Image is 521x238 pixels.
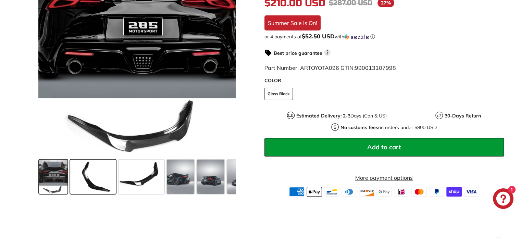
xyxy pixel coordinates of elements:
button: Add to cart [264,138,504,156]
img: diners_club [342,187,357,197]
label: COLOR [264,77,504,84]
a: More payment options [264,174,504,182]
img: american_express [289,187,305,197]
img: ideal [394,187,409,197]
img: Sezzle [344,34,369,40]
span: $52.50 USD [302,33,335,40]
span: Part Number: ARTOYOTA096 GTIN: [264,64,396,71]
div: or 4 payments of$52.50 USDwithSezzle Click to learn more about Sezzle [264,33,504,40]
img: discover [359,187,374,197]
span: Add to cart [367,143,401,151]
div: or 4 payments of with [264,33,504,40]
strong: Estimated Delivery: 2-3 [296,113,350,119]
img: shopify_pay [446,187,462,197]
img: bancontact [324,187,339,197]
span: i [324,49,331,56]
p: Days (Can & US) [296,112,387,120]
strong: Best price guarantee [274,50,322,56]
img: google_pay [376,187,392,197]
div: Summer Sale is On! [264,15,321,30]
inbox-online-store-chat: Shopify online store chat [491,188,516,211]
img: paypal [429,187,444,197]
img: apple_pay [307,187,322,197]
span: 990013107998 [355,64,396,71]
p: on orders under $800 USD [340,124,437,131]
img: master [411,187,427,197]
strong: 30-Days Return [445,113,481,119]
img: visa [464,187,479,197]
strong: No customs fees [340,124,378,130]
